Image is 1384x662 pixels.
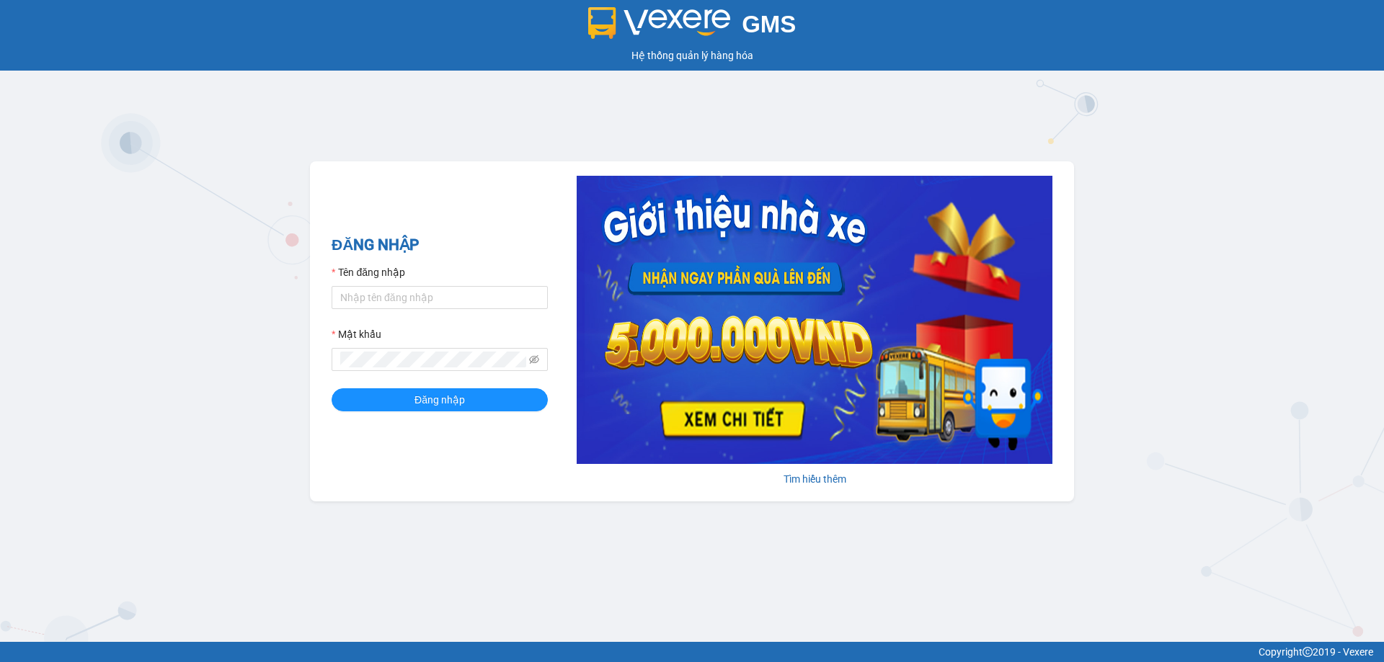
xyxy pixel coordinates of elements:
img: logo 2 [588,7,731,39]
span: GMS [742,11,796,37]
div: Tìm hiểu thêm [577,471,1052,487]
span: copyright [1303,647,1313,657]
label: Mật khẩu [332,326,381,342]
input: Tên đăng nhập [332,286,548,309]
label: Tên đăng nhập [332,264,405,280]
h2: ĐĂNG NHẬP [332,233,548,257]
a: GMS [588,22,797,33]
div: Hệ thống quản lý hàng hóa [4,48,1380,63]
span: eye-invisible [529,354,539,364]
img: banner-0 [577,176,1052,464]
input: Mật khẩu [340,352,526,367]
div: Copyright 2019 - Vexere [11,644,1373,660]
button: Đăng nhập [332,388,548,411]
span: Đăng nhập [414,392,465,408]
